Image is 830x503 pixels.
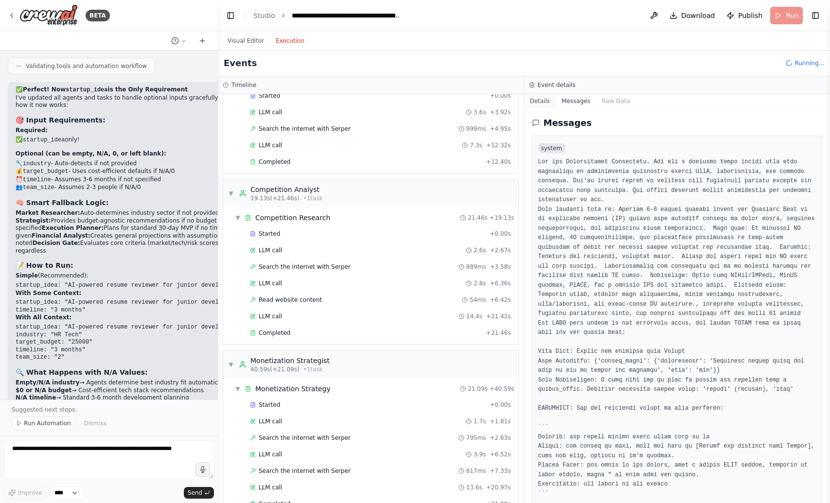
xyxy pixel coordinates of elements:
button: Run Automation [12,416,75,430]
strong: Required: [16,127,48,134]
nav: breadcrumb [253,11,401,20]
code: startup_idea [23,137,65,143]
span: + 19.13s [490,214,514,222]
span: 13.6s [466,484,482,491]
button: Show right sidebar [809,9,822,22]
span: 3.9s [474,451,486,458]
strong: 📝 How to Run: [16,261,73,269]
strong: Tech Strategist: [16,209,234,224]
li: 💰 - Uses cost-efficient defaults if N/A/0 [16,168,247,176]
div: Competition Analyst [250,185,323,194]
h3: Timeline [231,81,256,89]
span: + 1.81s [490,417,511,425]
p: (Recommended): [16,272,247,280]
code: startup_idea: "AI-powered resume reviewer for junior developers" timeline: "3 months" [16,299,240,313]
a: Studio [253,12,275,19]
strong: Financial Analyst: [32,232,90,239]
span: Running... [795,59,824,67]
button: Download [666,7,719,24]
button: Raw Data [596,94,636,108]
span: LLM call [259,451,282,458]
p: Suggested next steps: [12,406,206,414]
span: + 0.00s [490,401,511,409]
h3: Event details [538,81,576,89]
button: Switch to previous chat [167,35,191,47]
code: startup_idea: "AI-powered resume reviewer for junior developers" industry: "HR Tech" target_budge... [16,324,247,361]
span: system [538,143,565,153]
strong: Decision Gate: [33,240,80,246]
span: 999ms [466,125,486,133]
span: + 3.92s [490,108,511,116]
span: + 6.52s [490,451,511,458]
button: Start a new chat [194,35,210,47]
span: + 6.42s [490,296,511,304]
strong: 🧠 Smart Fallback Logic: [16,199,108,207]
strong: 🎯 Input Requirements: [16,116,106,124]
code: startup_idea [66,87,107,93]
span: + 7.33s [490,467,511,475]
span: 54ms [470,296,486,304]
span: LLM call [259,484,282,491]
span: Send [188,489,202,497]
span: Dismiss [84,419,106,427]
span: 817ms [466,467,486,475]
span: Download [681,11,715,20]
li: → Cost-efficient tech stack recommendations [16,387,247,395]
p: I've updated all agents and tasks to handle optional inputs gracefully. Here's how it now works: [16,94,247,109]
h2: Messages [544,116,592,130]
span: Completed [259,158,290,166]
strong: Perfect! Now is the Only Requirement [23,86,188,93]
span: 889ms [466,263,486,271]
button: Hide left sidebar [224,9,237,22]
span: 7.3s [470,141,482,149]
span: 14.4s [466,312,482,320]
button: Publish [723,7,766,24]
li: 👥 - Assumes 2-3 people if N/A/0 [16,184,247,192]
button: Dismiss [79,416,111,430]
button: Visual Editor [222,35,270,47]
span: Read website content [259,296,322,304]
div: Monetization Strategist [250,356,330,365]
span: Started [259,401,280,409]
strong: 🔍 What Happens with N/A Values: [16,368,148,376]
span: Started [259,92,280,100]
span: 21.09s [468,385,488,393]
span: Run Automation [24,419,71,427]
span: + 4.95s [490,125,511,133]
strong: Market Researcher: [16,209,80,216]
span: • 1 task [303,194,323,202]
strong: Execution Planner: [42,225,104,231]
li: ✅ only! [16,136,247,144]
button: Details [524,94,556,108]
span: LLM call [259,417,282,425]
span: Started [259,230,280,238]
div: BETA [86,10,110,21]
strong: Simple [16,272,38,279]
span: + 0.00s [490,92,511,100]
strong: N/A timeline [16,394,56,401]
code: team_size [23,184,54,191]
span: + 21.42s [486,312,511,320]
span: Search the internet with Serper [259,125,351,133]
span: • 1 task [303,365,323,373]
span: + 20.97s [486,484,511,491]
span: Validating tools and automation workflow [26,62,147,70]
span: ▼ [228,361,234,368]
span: Completed [259,329,290,337]
span: LLM call [259,279,282,287]
span: + 40.59s [490,385,514,393]
div: Monetization Strategy [255,384,331,394]
button: Send [184,487,214,499]
li: ⏰ - Assumes 3-6 months if not specified [16,176,247,184]
span: 40.59s (+21.09s) [250,365,300,373]
code: industry [23,160,51,167]
img: Logo [19,4,78,26]
span: + 21.46s [486,329,511,337]
span: ▼ [235,214,241,222]
strong: With Some Context: [16,290,81,296]
button: Improve [4,486,46,499]
span: Publish [738,11,762,20]
span: Improve [18,489,42,497]
span: LLM call [259,312,282,320]
strong: $0 or N/A budget [16,387,71,394]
